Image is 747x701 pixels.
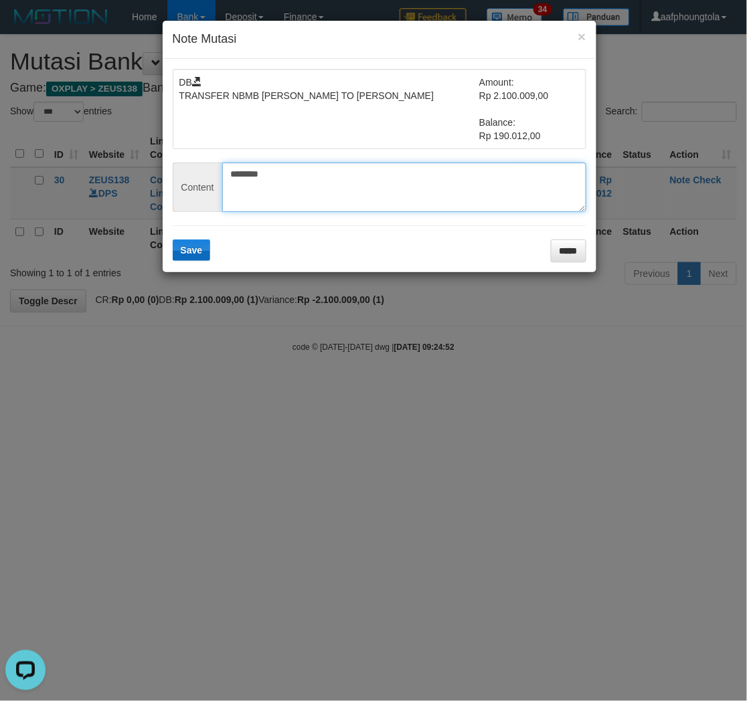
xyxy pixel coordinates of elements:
h4: Note Mutasi [173,31,586,48]
span: Save [181,245,203,256]
td: DB TRANSFER NBMB [PERSON_NAME] TO [PERSON_NAME] [179,76,480,142]
td: Amount: Rp 2.100.009,00 Balance: Rp 190.012,00 [479,76,580,142]
button: Save [173,239,211,261]
span: Content [173,163,222,212]
button: × [578,29,586,43]
button: Open LiveChat chat widget [5,5,46,45]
